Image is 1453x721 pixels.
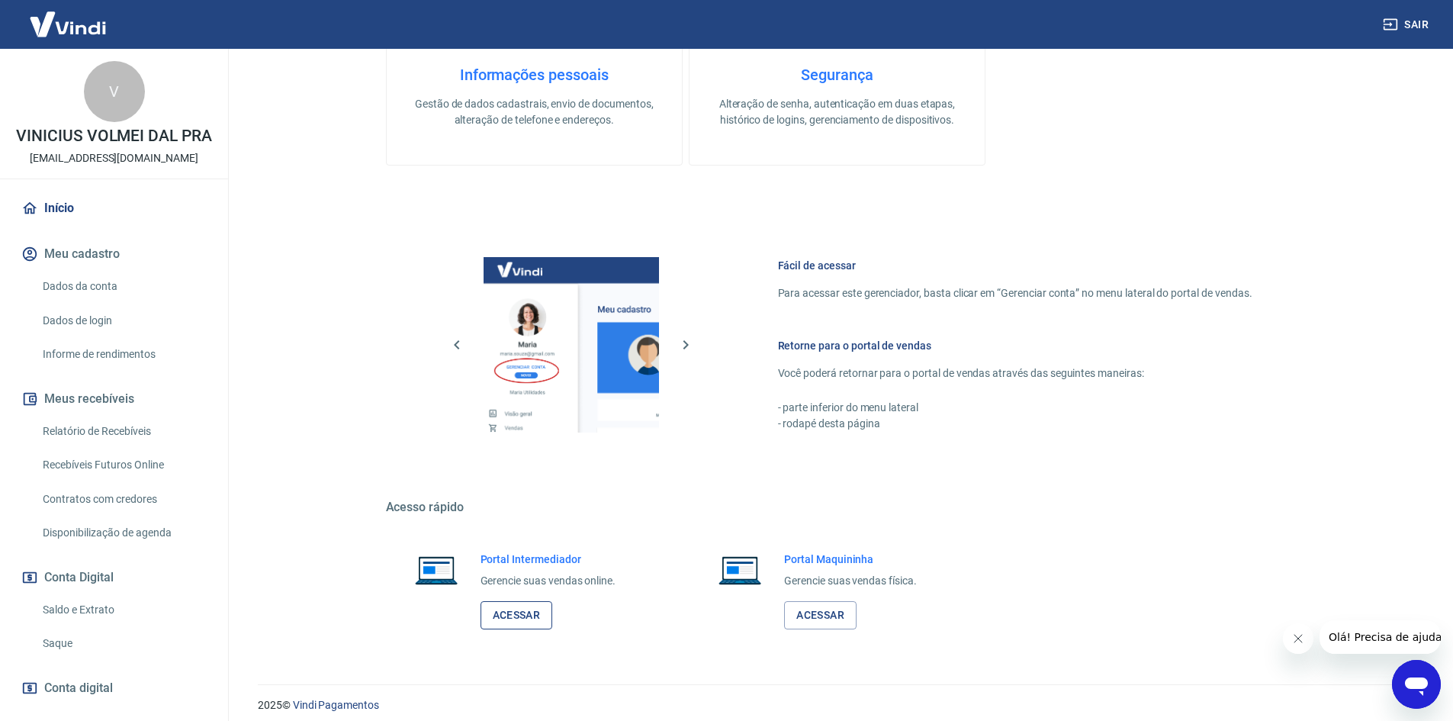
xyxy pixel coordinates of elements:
[411,96,657,128] p: Gestão de dados cadastrais, envio de documentos, alteração de telefone e endereços.
[481,601,553,629] a: Acessar
[18,237,210,271] button: Meu cadastro
[16,128,212,144] p: VINICIUS VOLMEI DAL PRA
[778,258,1252,273] h6: Fácil de acessar
[37,628,210,659] a: Saque
[481,552,616,567] h6: Portal Intermediador
[386,500,1289,515] h5: Acesso rápido
[18,671,210,705] a: Conta digital
[784,573,917,589] p: Gerencie suas vendas física.
[1320,620,1441,654] iframe: Mensagem da empresa
[37,305,210,336] a: Dados de login
[784,552,917,567] h6: Portal Maquininha
[37,416,210,447] a: Relatório de Recebíveis
[708,552,772,588] img: Imagem de um notebook aberto
[481,573,616,589] p: Gerencie suas vendas online.
[37,339,210,370] a: Informe de rendimentos
[18,561,210,594] button: Conta Digital
[1283,623,1313,654] iframe: Fechar mensagem
[37,594,210,626] a: Saldo e Extrato
[258,697,1416,713] p: 2025 ©
[778,400,1252,416] p: - parte inferior do menu lateral
[411,66,657,84] h4: Informações pessoais
[44,678,113,699] span: Conta digital
[18,192,210,225] a: Início
[37,517,210,549] a: Disponibilização de agenda
[18,382,210,416] button: Meus recebíveis
[37,484,210,515] a: Contratos com credores
[293,699,379,711] a: Vindi Pagamentos
[404,552,468,588] img: Imagem de um notebook aberto
[714,66,960,84] h4: Segurança
[1380,11,1435,39] button: Sair
[1392,660,1441,709] iframe: Botão para abrir a janela de mensagens
[484,257,659,433] img: Imagem da dashboard mostrando o botão de gerenciar conta na sidebar no lado esquerdo
[778,365,1252,381] p: Você poderá retornar para o portal de vendas através das seguintes maneiras:
[778,285,1252,301] p: Para acessar este gerenciador, basta clicar em “Gerenciar conta” no menu lateral do portal de ven...
[9,11,128,23] span: Olá! Precisa de ajuda?
[30,150,198,166] p: [EMAIL_ADDRESS][DOMAIN_NAME]
[714,96,960,128] p: Alteração de senha, autenticação em duas etapas, histórico de logins, gerenciamento de dispositivos.
[778,416,1252,432] p: - rodapé desta página
[18,1,117,47] img: Vindi
[784,601,857,629] a: Acessar
[37,271,210,302] a: Dados da conta
[84,61,145,122] div: V
[778,338,1252,353] h6: Retorne para o portal de vendas
[37,449,210,481] a: Recebíveis Futuros Online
